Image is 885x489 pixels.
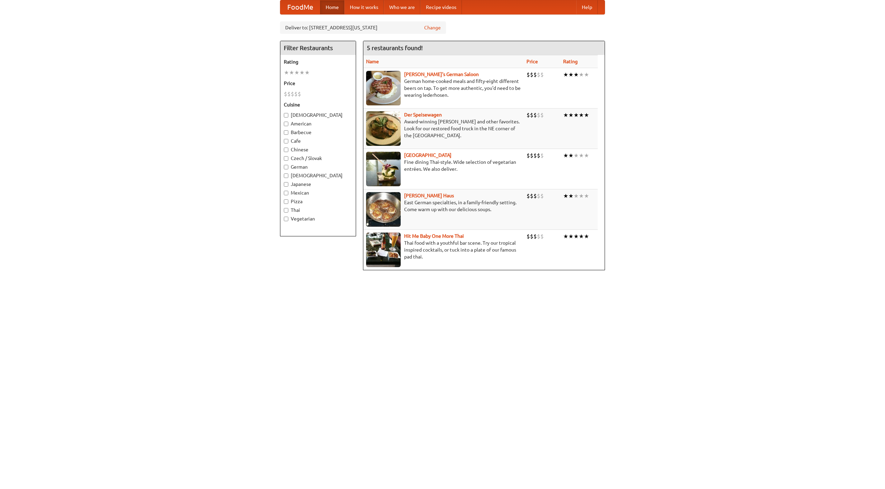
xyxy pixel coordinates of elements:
input: [DEMOGRAPHIC_DATA] [284,113,288,117]
label: Mexican [284,189,352,196]
p: Thai food with a youthful bar scene. Try our tropical inspired cocktails, or tuck into a plate of... [366,239,521,260]
li: $ [527,71,530,78]
ng-pluralize: 5 restaurants found! [367,45,423,51]
h5: Rating [284,58,352,65]
input: German [284,165,288,169]
li: $ [530,192,533,200]
li: ★ [584,111,589,119]
li: ★ [579,152,584,159]
a: Who we are [384,0,420,14]
li: $ [287,90,291,98]
li: ★ [563,71,568,78]
img: satay.jpg [366,152,401,186]
li: $ [530,71,533,78]
p: Award-winning [PERSON_NAME] and other favorites. Look for our restored food truck in the NE corne... [366,118,521,139]
li: ★ [568,233,574,240]
input: Mexican [284,191,288,195]
li: ★ [294,69,299,76]
li: $ [540,152,544,159]
li: $ [537,233,540,240]
input: American [284,122,288,126]
label: [DEMOGRAPHIC_DATA] [284,112,352,119]
li: $ [533,71,537,78]
a: Rating [563,59,578,64]
li: ★ [563,152,568,159]
h5: Cuisine [284,101,352,108]
li: ★ [574,71,579,78]
label: Japanese [284,181,352,188]
label: Pizza [284,198,352,205]
li: $ [527,152,530,159]
li: $ [527,233,530,240]
li: ★ [574,111,579,119]
label: Thai [284,207,352,214]
img: speisewagen.jpg [366,111,401,146]
img: kohlhaus.jpg [366,192,401,227]
li: $ [530,111,533,119]
li: $ [294,90,298,98]
b: Der Speisewagen [404,112,442,117]
li: ★ [563,111,568,119]
img: esthers.jpg [366,71,401,105]
li: $ [540,233,544,240]
li: $ [537,111,540,119]
li: $ [540,192,544,200]
a: Home [320,0,344,14]
input: [DEMOGRAPHIC_DATA] [284,173,288,178]
li: ★ [579,71,584,78]
li: ★ [579,111,584,119]
img: babythai.jpg [366,233,401,267]
li: ★ [584,192,589,200]
input: Thai [284,208,288,213]
label: Chinese [284,146,352,153]
li: ★ [563,192,568,200]
input: Vegetarian [284,217,288,221]
li: ★ [289,69,294,76]
li: $ [533,152,537,159]
li: $ [533,233,537,240]
li: ★ [584,71,589,78]
li: ★ [305,69,310,76]
input: Chinese [284,148,288,152]
p: Fine dining Thai-style. Wide selection of vegetarian entrées. We also deliver. [366,159,521,172]
a: Hit Me Baby One More Thai [404,233,464,239]
label: American [284,120,352,127]
li: ★ [574,233,579,240]
li: ★ [584,152,589,159]
div: Deliver to: [STREET_ADDRESS][US_STATE] [280,21,446,34]
a: [PERSON_NAME]'s German Saloon [404,72,479,77]
li: $ [533,111,537,119]
li: $ [530,233,533,240]
li: $ [284,90,287,98]
li: $ [540,71,544,78]
li: ★ [568,192,574,200]
a: Help [576,0,598,14]
li: ★ [574,192,579,200]
a: Name [366,59,379,64]
a: Price [527,59,538,64]
label: Vegetarian [284,215,352,222]
li: $ [527,111,530,119]
a: Recipe videos [420,0,462,14]
a: FoodMe [280,0,320,14]
li: $ [298,90,301,98]
h4: Filter Restaurants [280,41,356,55]
li: ★ [568,111,574,119]
li: $ [540,111,544,119]
li: $ [291,90,294,98]
a: [PERSON_NAME] Haus [404,193,454,198]
label: Barbecue [284,129,352,136]
li: ★ [579,192,584,200]
li: $ [533,192,537,200]
input: Pizza [284,199,288,204]
a: [GEOGRAPHIC_DATA] [404,152,451,158]
h5: Price [284,80,352,87]
input: Barbecue [284,130,288,135]
a: How it works [344,0,384,14]
li: ★ [284,69,289,76]
label: German [284,163,352,170]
